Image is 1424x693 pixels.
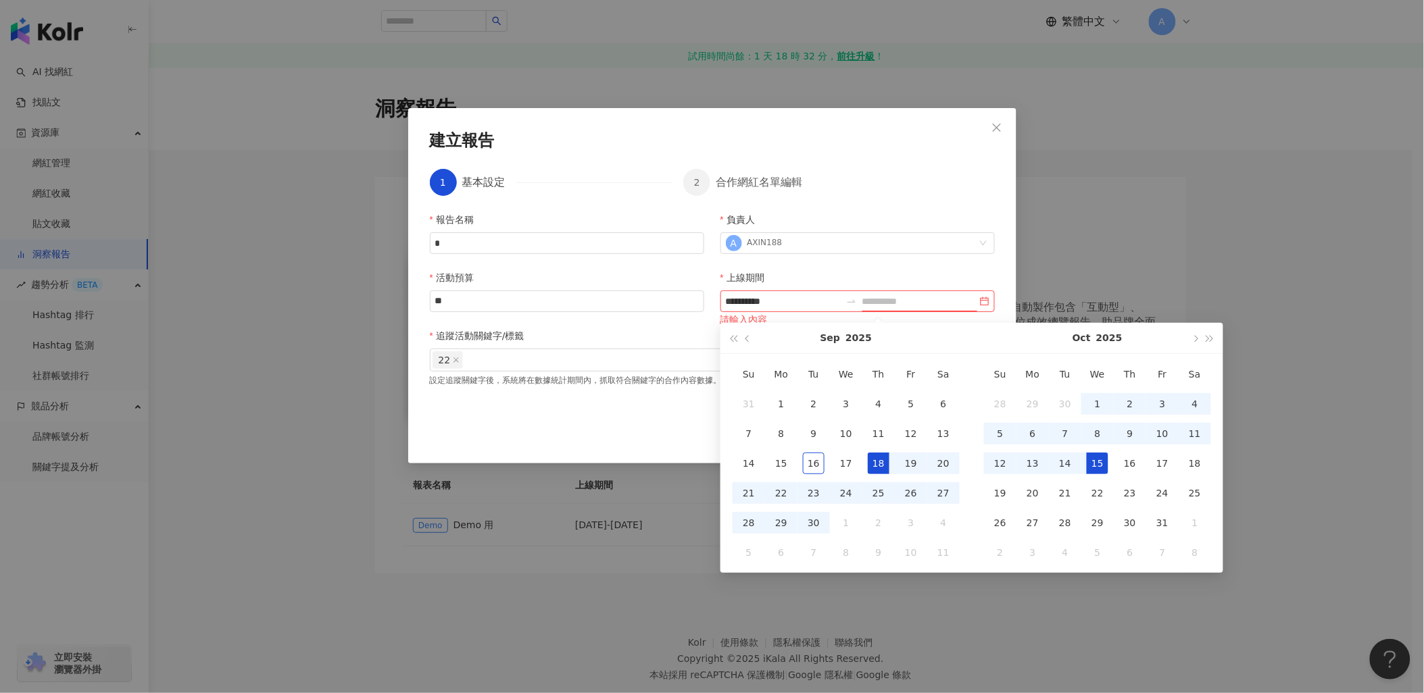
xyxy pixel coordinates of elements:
div: 20 [933,453,954,474]
div: 7 [1152,542,1173,563]
td: 2025-09-18 [862,448,895,478]
td: 2025-09-10 [830,419,862,448]
td: 2025-09-01 [765,389,797,419]
div: 13 [933,423,954,444]
td: 2025-10-15 [1081,448,1114,478]
td: 2025-10-25 [1179,478,1211,508]
td: 2025-09-30 [797,508,830,538]
td: 2025-10-10 [1146,419,1179,448]
div: 26 [989,512,1011,534]
div: 建立報告 [430,130,995,153]
div: 24 [835,482,857,504]
input: 報告名稱 [430,232,704,254]
label: 負責人 [720,212,765,227]
th: Fr [1146,359,1179,389]
td: 2025-11-08 [1179,538,1211,567]
td: 2025-11-06 [1114,538,1146,567]
td: 2025-09-05 [895,389,927,419]
td: 2025-08-31 [733,389,765,419]
td: 2025-10-05 [733,538,765,567]
button: 2025 [845,323,872,353]
th: Th [1114,359,1146,389]
td: 2025-10-20 [1016,478,1049,508]
span: to [846,296,857,307]
div: 4 [1054,542,1076,563]
div: 4 [1184,393,1206,415]
span: A [731,236,737,251]
button: Oct [1073,323,1091,353]
div: 7 [1054,423,1076,444]
div: 8 [770,423,792,444]
div: 6 [1119,542,1141,563]
button: Sep [820,323,841,353]
td: 2025-10-11 [927,538,960,567]
td: 2025-09-19 [895,448,927,478]
td: 2025-09-12 [895,419,927,448]
div: 10 [900,542,922,563]
td: 2025-09-02 [797,389,830,419]
div: 8 [835,542,857,563]
th: Th [862,359,895,389]
td: 2025-10-22 [1081,478,1114,508]
td: 2025-10-23 [1114,478,1146,508]
div: 11 [1184,423,1206,444]
div: 23 [803,482,825,504]
div: 合作網紅名單編輯 [716,169,802,196]
td: 2025-09-07 [733,419,765,448]
td: 2025-09-03 [830,389,862,419]
button: Close [983,114,1010,141]
div: 7 [803,542,825,563]
div: 8 [1184,542,1206,563]
td: 2025-10-18 [1179,448,1211,478]
div: 3 [835,393,857,415]
div: 3 [900,512,922,534]
td: 2025-10-11 [1179,419,1211,448]
label: 報告名稱 [430,212,484,227]
button: 2025 [1096,323,1123,353]
td: 2025-10-09 [1114,419,1146,448]
td: 2025-10-08 [1081,419,1114,448]
td: 2025-09-15 [765,448,797,478]
td: 2025-09-16 [797,448,830,478]
div: 26 [900,482,922,504]
td: 2025-11-02 [984,538,1016,567]
div: 25 [868,482,889,504]
div: 27 [933,482,954,504]
span: close [991,122,1002,133]
input: 上線期間 [726,294,841,309]
td: 2025-09-14 [733,448,765,478]
th: We [1081,359,1114,389]
td: 2025-10-09 [862,538,895,567]
div: 18 [1184,453,1206,474]
td: 2025-10-16 [1114,448,1146,478]
th: Tu [797,359,830,389]
th: Su [733,359,765,389]
span: 22 [433,351,464,369]
span: swap-right [846,296,857,307]
div: 1 [1184,512,1206,534]
td: 2025-09-26 [895,478,927,508]
div: 24 [1152,482,1173,504]
th: We [830,359,862,389]
div: 6 [770,542,792,563]
div: 14 [1054,453,1076,474]
td: 2025-11-01 [1179,508,1211,538]
td: 2025-11-04 [1049,538,1081,567]
span: 22 [439,352,451,368]
td: 2025-10-17 [1146,448,1179,478]
th: Mo [1016,359,1049,389]
td: 2025-09-08 [765,419,797,448]
div: 31 [738,393,760,415]
td: 2025-09-25 [862,478,895,508]
td: 2025-10-14 [1049,448,1081,478]
td: 2025-10-13 [1016,448,1049,478]
td: 2025-10-21 [1049,478,1081,508]
td: 2025-10-07 [1049,419,1081,448]
td: 2025-10-01 [830,508,862,538]
div: 4 [933,512,954,534]
div: 23 [1119,482,1141,504]
span: 1 [440,177,446,188]
td: 2025-10-12 [984,448,1016,478]
div: 17 [835,453,857,474]
td: 2025-09-24 [830,478,862,508]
